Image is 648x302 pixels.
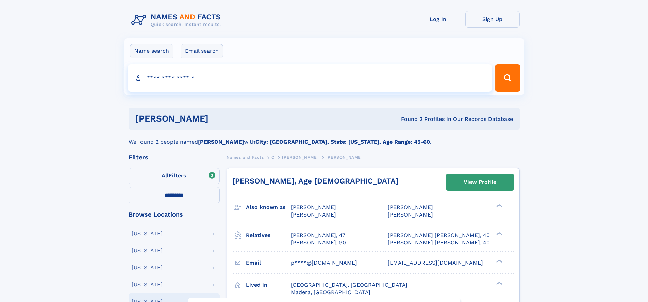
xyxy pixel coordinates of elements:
[291,211,336,218] span: [PERSON_NAME]
[132,265,163,270] div: [US_STATE]
[388,259,483,266] span: [EMAIL_ADDRESS][DOMAIN_NAME]
[305,115,513,123] div: Found 2 Profiles In Our Records Database
[388,239,490,247] a: [PERSON_NAME] [PERSON_NAME], 40
[495,259,503,263] div: ❯
[282,153,318,161] a: [PERSON_NAME]
[162,172,169,179] span: All
[129,154,220,160] div: Filters
[129,168,220,184] label: Filters
[291,282,408,288] span: [GEOGRAPHIC_DATA], [GEOGRAPHIC_DATA]
[132,282,163,287] div: [US_STATE]
[446,174,514,190] a: View Profile
[291,239,346,247] a: [PERSON_NAME], 90
[128,64,492,92] input: search input
[411,11,465,28] a: Log In
[464,174,496,190] div: View Profile
[291,204,336,210] span: [PERSON_NAME]
[291,289,370,296] span: Madera, [GEOGRAPHIC_DATA]
[271,155,275,160] span: C
[129,211,220,218] div: Browse Locations
[135,114,305,123] h1: [PERSON_NAME]
[495,64,520,92] button: Search Button
[181,44,223,58] label: Email search
[282,155,318,160] span: [PERSON_NAME]
[246,257,291,269] h3: Email
[271,153,275,161] a: C
[495,281,503,285] div: ❯
[129,11,227,29] img: Logo Names and Facts
[130,44,173,58] label: Name search
[232,177,398,185] a: [PERSON_NAME], Age [DEMOGRAPHIC_DATA]
[465,11,520,28] a: Sign Up
[132,231,163,236] div: [US_STATE]
[246,202,291,213] h3: Also known as
[388,232,490,239] a: [PERSON_NAME] [PERSON_NAME], 40
[495,231,503,236] div: ❯
[227,153,264,161] a: Names and Facts
[255,139,430,145] b: City: [GEOGRAPHIC_DATA], State: [US_STATE], Age Range: 45-60
[246,279,291,291] h3: Lived in
[388,204,433,210] span: [PERSON_NAME]
[129,130,520,146] div: We found 2 people named with .
[326,155,363,160] span: [PERSON_NAME]
[291,232,345,239] a: [PERSON_NAME], 47
[198,139,244,145] b: [PERSON_NAME]
[132,248,163,253] div: [US_STATE]
[495,204,503,208] div: ❯
[388,211,433,218] span: [PERSON_NAME]
[246,229,291,241] h3: Relatives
